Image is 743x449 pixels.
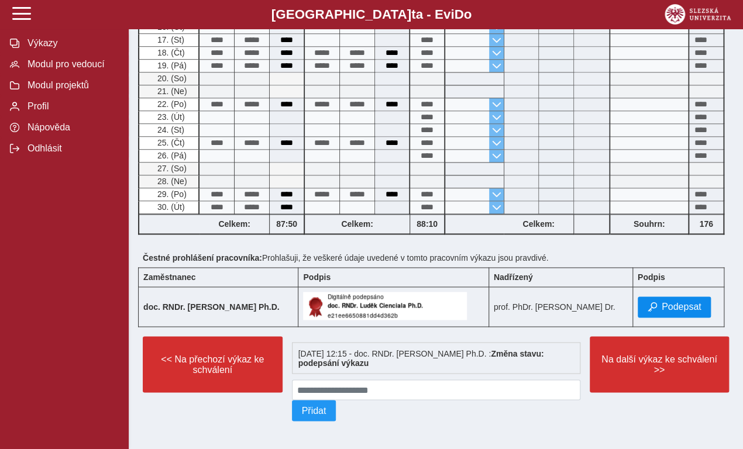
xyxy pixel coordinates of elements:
b: 176 [689,219,723,229]
span: Výkazy [24,38,119,49]
button: Přidat [292,400,336,421]
span: 18. (Čt) [155,48,185,57]
span: o [464,7,472,22]
span: 29. (Po) [155,189,187,199]
span: Na další výkaz ke schválení >> [600,354,720,375]
div: [DATE] 12:15 - doc. RNDr. [PERSON_NAME] Ph.D. : [292,342,580,374]
b: Celkem: [305,219,410,229]
span: 30. (Út) [155,202,185,212]
span: 20. (So) [155,74,187,83]
span: 26. (Pá) [155,151,187,160]
span: << Na přechozí výkaz ke schválení [153,354,273,375]
td: prof. PhDr. [PERSON_NAME] Dr. [489,287,632,327]
span: Nápověda [24,122,119,133]
span: 23. (Út) [155,112,185,122]
img: logo_web_su.png [665,4,731,25]
span: Modul projektů [24,80,119,91]
b: Souhrn: [634,219,665,229]
b: 87:50 [270,219,304,229]
span: D [454,7,463,22]
span: 27. (So) [155,164,187,173]
span: Modul pro vedoucí [24,59,119,70]
span: 22. (Po) [155,99,187,109]
div: Prohlašuji, že veškeré údaje uvedené v tomto pracovním výkazu jsou pravdivé. [138,248,734,267]
b: [GEOGRAPHIC_DATA] a - Evi [35,7,708,22]
span: Odhlásit [24,143,119,154]
button: Podepsat [638,296,711,317]
span: 21. (Ne) [155,87,187,96]
b: Celkem: [199,219,269,229]
b: doc. RNDr. [PERSON_NAME] Ph.D. [143,302,280,312]
span: 28. (Ne) [155,177,187,186]
b: Podpis [303,272,331,282]
span: 17. (St) [155,35,184,44]
span: Profil [24,101,119,112]
span: 24. (St) [155,125,184,134]
span: Podepsat [662,302,701,312]
button: Na další výkaz ke schválení >> [590,336,730,392]
b: Čestné prohlášení pracovníka: [143,253,262,263]
span: 19. (Pá) [155,61,187,70]
span: 16. (Út) [155,22,185,32]
b: Podpis [638,272,665,282]
button: << Na přechozí výkaz ke schválení [143,336,283,392]
img: Digitálně podepsáno uživatelem [303,292,467,320]
b: Zaměstnanec [143,272,195,282]
span: Přidat [302,405,326,416]
span: t [411,7,415,22]
b: Změna stavu: podepsání výkazu [298,348,544,367]
b: Nadřízený [494,272,533,282]
span: 25. (Čt) [155,138,185,147]
b: Celkem: [504,219,573,229]
b: 88:10 [410,219,444,229]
